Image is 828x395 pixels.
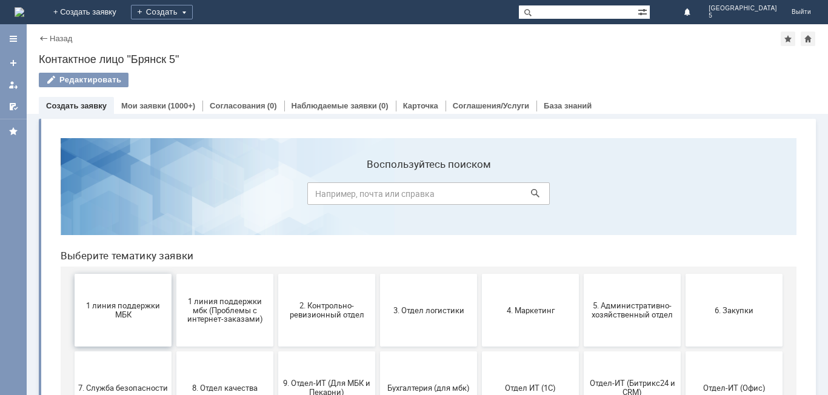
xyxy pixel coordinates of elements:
[4,97,23,116] a: Мои согласования
[638,177,728,186] span: 6. Закупки
[231,173,321,191] span: 2. Контрольно-ревизионный отдел
[431,223,528,296] button: Отдел ИТ (1С)
[403,101,438,110] a: Карточка
[333,254,422,264] span: Бухгалтерия (для мбк)
[129,254,219,264] span: 8. Отдел качества
[15,7,24,17] a: Перейти на домашнюю страницу
[431,145,528,218] button: 4. Маркетинг
[231,328,321,346] span: Это соглашение не активно!
[292,101,377,110] a: Наблюдаемые заявки
[4,53,23,73] a: Создать заявку
[635,145,732,218] button: 6. Закупки
[24,223,121,296] button: 7. Служба безопасности
[24,145,121,218] button: 1 линия поддержки МБК
[635,223,732,296] button: Отдел-ИТ (Офис)
[227,223,324,296] button: 9. Отдел-ИТ (Для МБК и Пекарни)
[10,121,746,133] header: Выберите тематику заявки
[801,32,815,46] div: Сделать домашней страницей
[536,173,626,191] span: 5. Административно-хозяйственный отдел
[121,101,166,110] a: Мои заявки
[267,101,277,110] div: (0)
[329,223,426,296] button: Бухгалтерия (для мбк)
[4,75,23,95] a: Мои заявки
[125,300,222,373] button: Франчайзинг
[125,223,222,296] button: 8. Отдел качества
[536,250,626,268] span: Отдел-ИТ (Битрикс24 и CRM)
[27,254,117,264] span: 7. Служба безопасности
[125,145,222,218] button: 1 линия поддержки мбк (Проблемы с интернет-заказами)
[379,101,389,110] div: (0)
[256,54,499,76] input: Например, почта или справка
[533,145,630,218] button: 5. Административно-хозяйственный отдел
[231,250,321,268] span: 9. Отдел-ИТ (Для МБК и Пекарни)
[333,177,422,186] span: 3. Отдел логистики
[638,254,728,264] span: Отдел-ИТ (Офис)
[256,30,499,42] label: Воспользуйтесь поиском
[27,332,117,341] span: Финансовый отдел
[210,101,265,110] a: Согласования
[227,145,324,218] button: 2. Контрольно-ревизионный отдел
[129,332,219,341] span: Франчайзинг
[131,5,193,19] div: Создать
[435,177,524,186] span: 4. Маркетинг
[168,101,195,110] div: (1000+)
[435,332,524,341] span: не актуален
[39,53,816,65] div: Контактное лицо "Брянск 5"
[709,5,777,12] span: [GEOGRAPHIC_DATA]
[533,223,630,296] button: Отдел-ИТ (Битрикс24 и CRM)
[329,300,426,373] button: [PERSON_NAME]. Услуги ИТ для МБК (оформляет L1)
[46,101,107,110] a: Создать заявку
[50,34,72,43] a: Назад
[638,5,650,17] span: Расширенный поиск
[227,300,324,373] button: Это соглашение не активно!
[24,300,121,373] button: Финансовый отдел
[709,12,777,19] span: 5
[435,254,524,264] span: Отдел ИТ (1С)
[129,168,219,195] span: 1 линия поддержки мбк (Проблемы с интернет-заказами)
[453,101,529,110] a: Соглашения/Услуги
[15,7,24,17] img: logo
[781,32,795,46] div: Добавить в избранное
[27,173,117,191] span: 1 линия поддержки МБК
[431,300,528,373] button: не актуален
[333,323,422,350] span: [PERSON_NAME]. Услуги ИТ для МБК (оформляет L1)
[329,145,426,218] button: 3. Отдел логистики
[544,101,592,110] a: База знаний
